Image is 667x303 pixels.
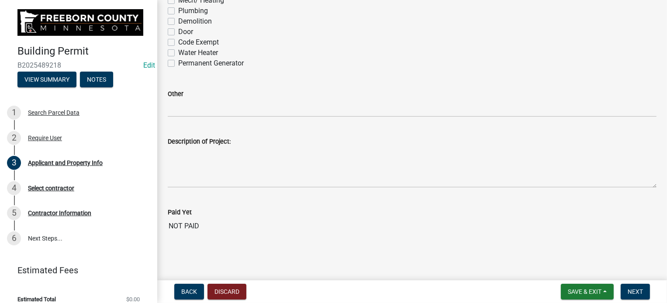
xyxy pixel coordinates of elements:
div: 5 [7,206,21,220]
label: Plumbing [178,6,208,16]
label: Permanent Generator [178,58,244,69]
h4: Building Permit [17,45,150,58]
div: Contractor Information [28,210,91,216]
span: Save & Exit [568,288,601,295]
span: Next [628,288,643,295]
wm-modal-confirm: Edit Application Number [143,61,155,69]
img: Freeborn County, Minnesota [17,9,143,36]
div: Select contractor [28,185,74,191]
button: View Summary [17,72,76,87]
a: Edit [143,61,155,69]
wm-modal-confirm: Summary [17,76,76,83]
label: Door [178,27,193,37]
a: Estimated Fees [7,262,143,279]
div: 2 [7,131,21,145]
wm-modal-confirm: Notes [80,76,113,83]
div: 1 [7,106,21,120]
div: 6 [7,231,21,245]
button: Notes [80,72,113,87]
div: Require User [28,135,62,141]
button: Next [621,284,650,300]
span: Estimated Total [17,296,56,302]
button: Back [174,284,204,300]
span: Back [181,288,197,295]
label: Water Heater [178,48,218,58]
span: B2025489218 [17,61,140,69]
button: Save & Exit [561,284,614,300]
span: $0.00 [126,296,140,302]
div: 4 [7,181,21,195]
label: Demolition [178,16,212,27]
label: Paid Yet [168,210,192,216]
div: Applicant and Property Info [28,160,103,166]
label: Code Exempt [178,37,219,48]
button: Discard [207,284,246,300]
div: 3 [7,156,21,170]
label: Description of Project: [168,139,231,145]
div: Search Parcel Data [28,110,79,116]
label: Other [168,91,183,97]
